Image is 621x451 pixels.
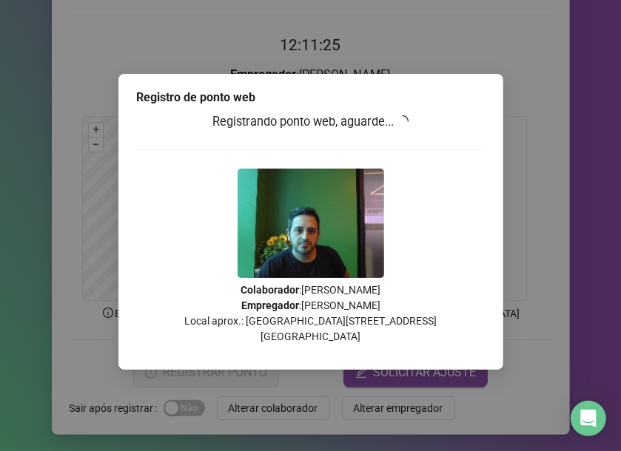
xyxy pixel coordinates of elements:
div: Registro de ponto web [136,89,486,106]
img: 9k= [238,169,384,278]
span: loading [397,115,409,127]
h3: Registrando ponto web, aguarde... [136,112,486,132]
strong: Empregador [241,299,299,311]
p: : [PERSON_NAME] : [PERSON_NAME] Local aprox.: [GEOGRAPHIC_DATA][STREET_ADDRESS][GEOGRAPHIC_DATA] [136,282,486,345]
strong: Colaborador [241,284,299,296]
div: Open Intercom Messenger [571,401,606,436]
